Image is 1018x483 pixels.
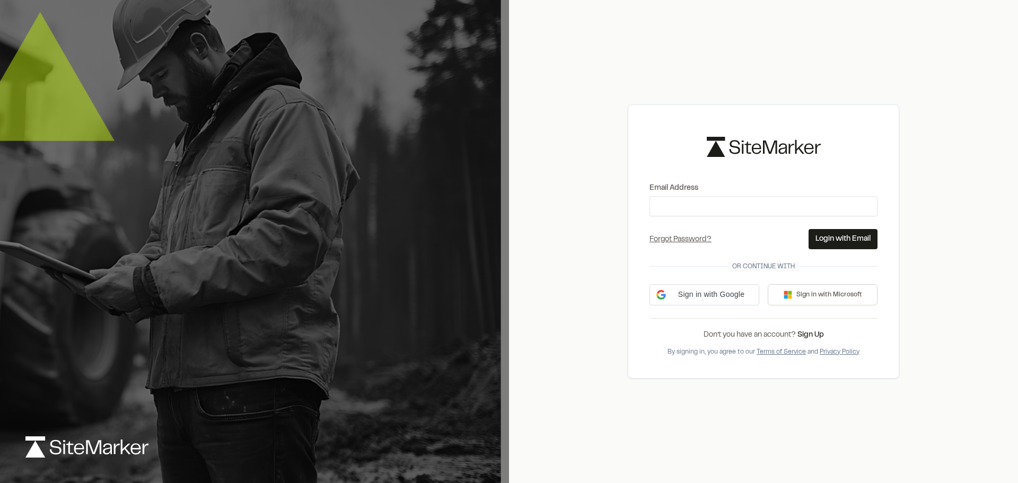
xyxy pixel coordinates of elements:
label: Email Address [650,182,877,194]
button: Sign in with Microsoft [768,284,877,305]
span: Sign in with Google [670,289,752,300]
div: Sign in with Google [650,284,759,305]
span: Or continue with [728,262,799,271]
button: Login with Email [809,229,877,249]
a: Forgot Password? [650,236,712,243]
a: Sign Up [797,332,824,338]
button: Privacy Policy [820,347,859,357]
div: By signing in, you agree to our and [650,347,877,357]
img: logo-black-rebrand.svg [707,137,821,156]
button: Terms of Service [757,347,806,357]
div: Don’t you have an account? [650,329,877,341]
img: logo-white-rebrand.svg [25,436,148,458]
